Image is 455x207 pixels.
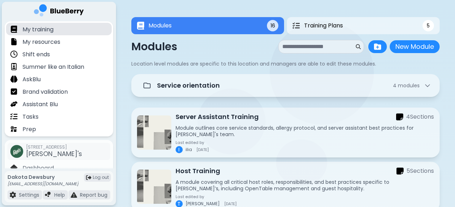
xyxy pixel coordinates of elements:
[374,43,381,50] img: folder plus icon
[19,192,39,198] p: Settings
[10,26,17,33] img: file icon
[406,113,434,121] p: 4 Section s
[10,38,17,45] img: file icon
[131,17,284,34] button: ModulesModules16
[271,22,275,29] span: 16
[176,166,220,176] p: Host Training
[10,88,17,95] img: file icon
[398,82,420,89] span: module s
[34,4,84,19] img: company logo
[10,51,17,58] img: file icon
[131,61,440,67] p: Location level modules are specific to this location and managers are able to edit these modules.
[178,146,180,153] span: I
[176,112,259,122] p: Server Assistant Training
[86,175,91,180] img: logout
[427,22,430,29] span: 5
[22,88,68,96] p: Brand validation
[80,192,107,198] p: Report bug
[10,63,17,70] img: file icon
[137,115,171,150] img: Server Assistant Training
[26,149,82,158] span: [PERSON_NAME]'s
[7,181,79,187] p: [EMAIL_ADDRESS][DOMAIN_NAME]
[22,38,60,46] p: My resources
[22,63,84,71] p: Summer like an Italian
[186,147,192,152] span: ilia
[293,22,300,29] img: Training Plans
[177,201,181,207] span: T
[22,50,50,59] p: Shift ends
[93,175,109,180] span: Log out
[45,192,51,198] img: file icon
[54,192,65,198] p: Help
[224,202,237,206] span: [DATE]
[176,140,209,145] p: Last edited by
[393,82,420,89] span: 4
[390,40,440,53] button: New Module
[26,144,82,150] span: [STREET_ADDRESS]
[22,125,36,134] p: Prep
[396,167,404,175] img: sections icon
[22,100,58,109] p: Assistant Blu
[196,148,209,152] span: [DATE]
[10,100,17,108] img: file icon
[176,195,237,199] p: Last edited by
[137,170,171,204] img: Host Training
[10,164,17,171] img: file icon
[10,192,16,198] img: file icon
[186,201,220,207] span: [PERSON_NAME]
[71,192,77,198] img: file icon
[22,164,54,172] p: Dashboard
[356,44,361,49] img: search icon
[7,174,79,180] p: Dakota Dewsbury
[148,21,172,30] span: Modules
[22,25,54,34] p: My training
[22,113,39,121] p: Tasks
[157,81,220,90] p: Service orientation
[137,22,144,30] img: Modules
[10,113,17,120] img: file icon
[131,40,177,53] p: Modules
[176,125,434,138] p: Module outlines core service standards, allergy protocol, and server assistant best practices for...
[10,145,23,158] img: company thumbnail
[131,108,440,157] a: Server Assistant TrainingServer Assistant Trainingsections icon4SectionsModule outlines core serv...
[304,21,343,30] span: Training Plans
[10,76,17,83] img: file icon
[287,17,440,34] button: Training PlansTraining Plans5
[396,113,403,121] img: sections icon
[22,75,41,84] p: AskBlu
[10,125,17,133] img: file icon
[406,167,434,175] p: 5 Section s
[176,179,434,192] p: A module covering all critical host roles, responsibilities, and best practices specific to [PERS...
